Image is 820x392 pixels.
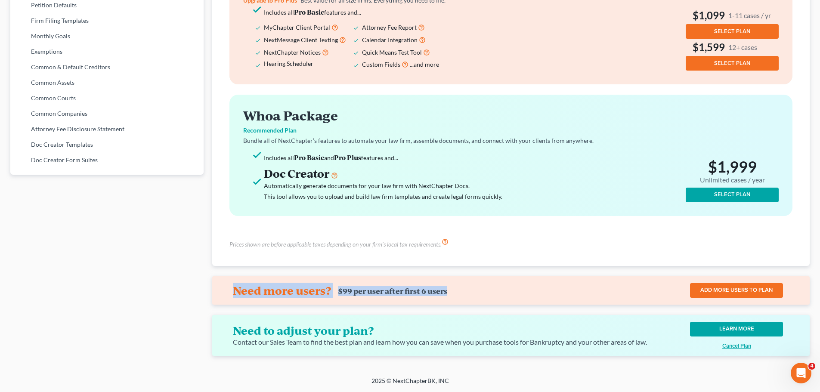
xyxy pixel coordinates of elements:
span: Hearing Scheduler [264,60,313,67]
span: MyChapter Client Portal [264,24,330,31]
h2: $1,999 [686,157,779,185]
p: Bundle all of NextChapter’s features to automate your law firm, assemble documents, and connect w... [243,136,779,145]
span: SELECT PLAN [714,60,750,67]
span: ...and more [410,61,439,68]
button: SELECT PLAN [686,188,779,202]
div: 2025 © NextChapterBK, INC [165,377,656,392]
a: Firm Filing Templates [10,13,204,28]
div: This tool allows you to upload and build law firm templates and create legal forms quickly. [264,191,637,202]
a: Common & Default Creditors [10,59,204,75]
a: Doc Creator Templates [10,137,204,152]
strong: Pro Basic [294,7,324,16]
h3: $1,599 [686,40,779,54]
h3: $1,099 [686,9,779,22]
span: NextChapter Notices [264,49,321,56]
span: NextMessage Client Texting [264,36,338,43]
button: SELECT PLAN [686,24,779,39]
a: Common Courts [10,90,204,106]
u: Cancel Plan [722,343,751,349]
iframe: Intercom live chat [791,363,811,383]
span: SELECT PLAN [714,191,750,198]
h4: Need to adjust your plan? [233,324,641,337]
div: $99 per user after first 6 users [338,287,447,296]
span: Attorney Fee Report [362,24,417,31]
h3: Doc Creator [264,167,637,180]
button: SELECT PLAN [686,56,779,71]
a: Exemptions [10,44,204,59]
h4: Need more users? [233,284,331,297]
small: 1-11 cases / yr [728,11,771,20]
span: Custom Fields [362,61,400,68]
a: Common Companies [10,106,204,121]
a: Doc Creator Form Suites [10,152,204,168]
span: Calendar Integration [362,36,418,43]
a: LEARN MORE [690,322,783,336]
span: Includes all features and... [264,9,361,16]
h2: Whoa Package [243,108,779,123]
a: ADD MORE USERS TO PLAN [690,283,783,298]
small: 12+ cases [728,43,757,52]
div: Contact our Sales Team to find the best plan and learn how you can save when you purchase tools f... [233,337,648,347]
span: SELECT PLAN [714,28,750,35]
strong: Pro Plus [334,153,361,162]
li: Includes all and features and... [264,152,637,163]
strong: Pro Basic [294,153,324,162]
a: Attorney Fee Disclosure Statement [10,121,204,137]
p: Recommended Plan [243,126,779,135]
h6: Prices shown are before applicable taxes depending on your firm’s local tax requirements. [229,240,442,249]
a: Common Assets [10,75,204,90]
button: Cancel Plan [690,343,783,349]
span: Quick Means Test Tool [362,49,422,56]
span: 4 [808,363,815,370]
div: Automatically generate documents for your law firm with NextChapter Docs. [264,180,637,191]
a: Monthly Goals [10,28,204,44]
small: Unlimited cases / year [700,176,765,184]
